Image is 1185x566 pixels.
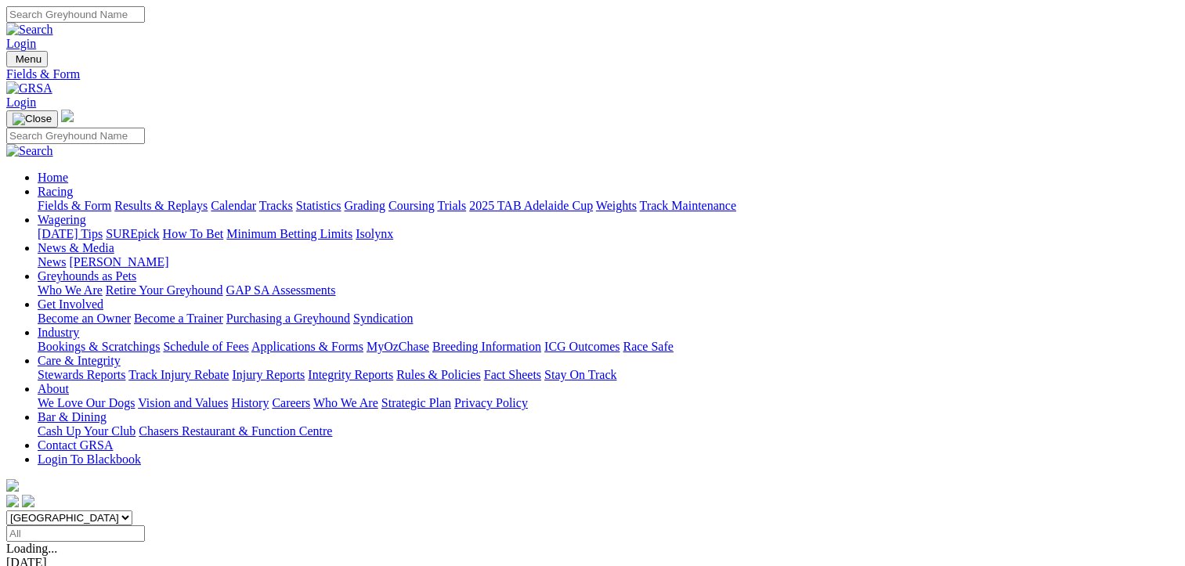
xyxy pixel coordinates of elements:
[259,199,293,212] a: Tracks
[38,396,1179,410] div: About
[38,452,141,466] a: Login To Blackbook
[134,312,223,325] a: Become a Trainer
[469,199,593,212] a: 2025 TAB Adelaide Cup
[211,199,256,212] a: Calendar
[6,542,57,555] span: Loading...
[6,144,53,158] img: Search
[484,368,541,381] a: Fact Sheets
[16,53,42,65] span: Menu
[38,326,79,339] a: Industry
[61,110,74,122] img: logo-grsa-white.png
[38,199,1179,213] div: Racing
[6,67,1179,81] a: Fields & Form
[38,312,131,325] a: Become an Owner
[308,368,393,381] a: Integrity Reports
[6,96,36,109] a: Login
[226,227,352,240] a: Minimum Betting Limits
[38,354,121,367] a: Care & Integrity
[38,382,69,395] a: About
[272,396,310,409] a: Careers
[38,227,1179,241] div: Wagering
[38,255,1179,269] div: News & Media
[38,297,103,311] a: Get Involved
[69,255,168,269] a: [PERSON_NAME]
[381,396,451,409] a: Strategic Plan
[38,213,86,226] a: Wagering
[38,171,68,184] a: Home
[6,525,145,542] input: Select date
[22,495,34,507] img: twitter.svg
[640,199,736,212] a: Track Maintenance
[38,241,114,254] a: News & Media
[356,227,393,240] a: Isolynx
[38,199,111,212] a: Fields & Form
[114,199,208,212] a: Results & Replays
[38,424,1179,438] div: Bar & Dining
[6,37,36,50] a: Login
[38,227,103,240] a: [DATE] Tips
[6,23,53,37] img: Search
[388,199,435,212] a: Coursing
[38,269,136,283] a: Greyhounds as Pets
[38,255,66,269] a: News
[38,396,135,409] a: We Love Our Dogs
[6,110,58,128] button: Toggle navigation
[353,312,413,325] a: Syndication
[38,185,73,198] a: Racing
[623,340,673,353] a: Race Safe
[226,283,336,297] a: GAP SA Assessments
[106,283,223,297] a: Retire Your Greyhound
[231,396,269,409] a: History
[38,340,160,353] a: Bookings & Scratchings
[139,424,332,438] a: Chasers Restaurant & Function Centre
[544,340,620,353] a: ICG Outcomes
[38,368,1179,382] div: Care & Integrity
[163,340,248,353] a: Schedule of Fees
[138,396,228,409] a: Vision and Values
[367,340,429,353] a: MyOzChase
[38,438,113,452] a: Contact GRSA
[38,368,125,381] a: Stewards Reports
[251,340,363,353] a: Applications & Forms
[313,396,378,409] a: Who We Are
[437,199,466,212] a: Trials
[544,368,616,381] a: Stay On Track
[38,410,107,424] a: Bar & Dining
[345,199,385,212] a: Grading
[232,368,305,381] a: Injury Reports
[226,312,350,325] a: Purchasing a Greyhound
[6,495,19,507] img: facebook.svg
[38,283,1179,297] div: Greyhounds as Pets
[38,312,1179,326] div: Get Involved
[106,227,159,240] a: SUREpick
[38,340,1179,354] div: Industry
[432,340,541,353] a: Breeding Information
[6,81,52,96] img: GRSA
[296,199,341,212] a: Statistics
[38,424,135,438] a: Cash Up Your Club
[396,368,481,381] a: Rules & Policies
[13,113,52,125] img: Close
[6,51,48,67] button: Toggle navigation
[454,396,528,409] a: Privacy Policy
[128,368,229,381] a: Track Injury Rebate
[596,199,637,212] a: Weights
[163,227,224,240] a: How To Bet
[6,6,145,23] input: Search
[38,283,103,297] a: Who We Are
[6,128,145,144] input: Search
[6,479,19,492] img: logo-grsa-white.png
